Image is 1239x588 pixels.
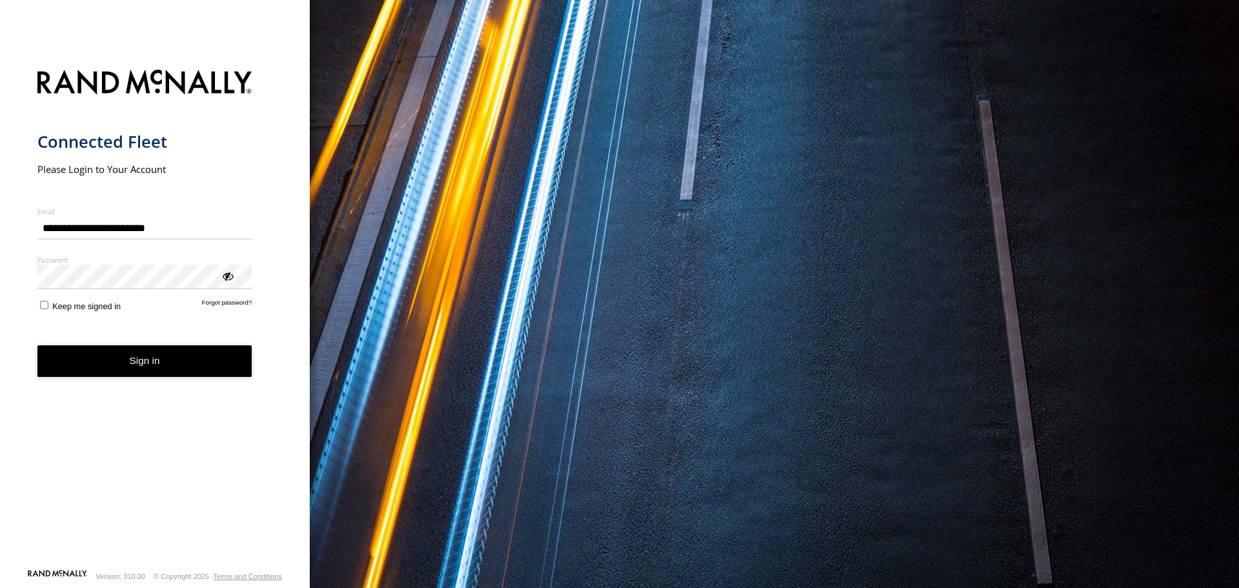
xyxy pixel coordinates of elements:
button: Sign in [37,345,252,377]
input: Keep me signed in [40,301,48,309]
div: © Copyright 2025 - [154,573,282,580]
a: Forgot password? [202,299,252,311]
label: Email [37,207,252,216]
a: Visit our Website [28,570,87,583]
div: ViewPassword [221,269,234,282]
h2: Please Login to Your Account [37,163,252,176]
div: Version: 310.00 [96,573,145,580]
span: Keep me signed in [52,301,121,311]
h1: Connected Fleet [37,131,252,152]
a: Terms and Conditions [214,573,282,580]
form: main [37,62,273,569]
img: Rand McNally [37,67,252,100]
label: Password [37,255,252,265]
